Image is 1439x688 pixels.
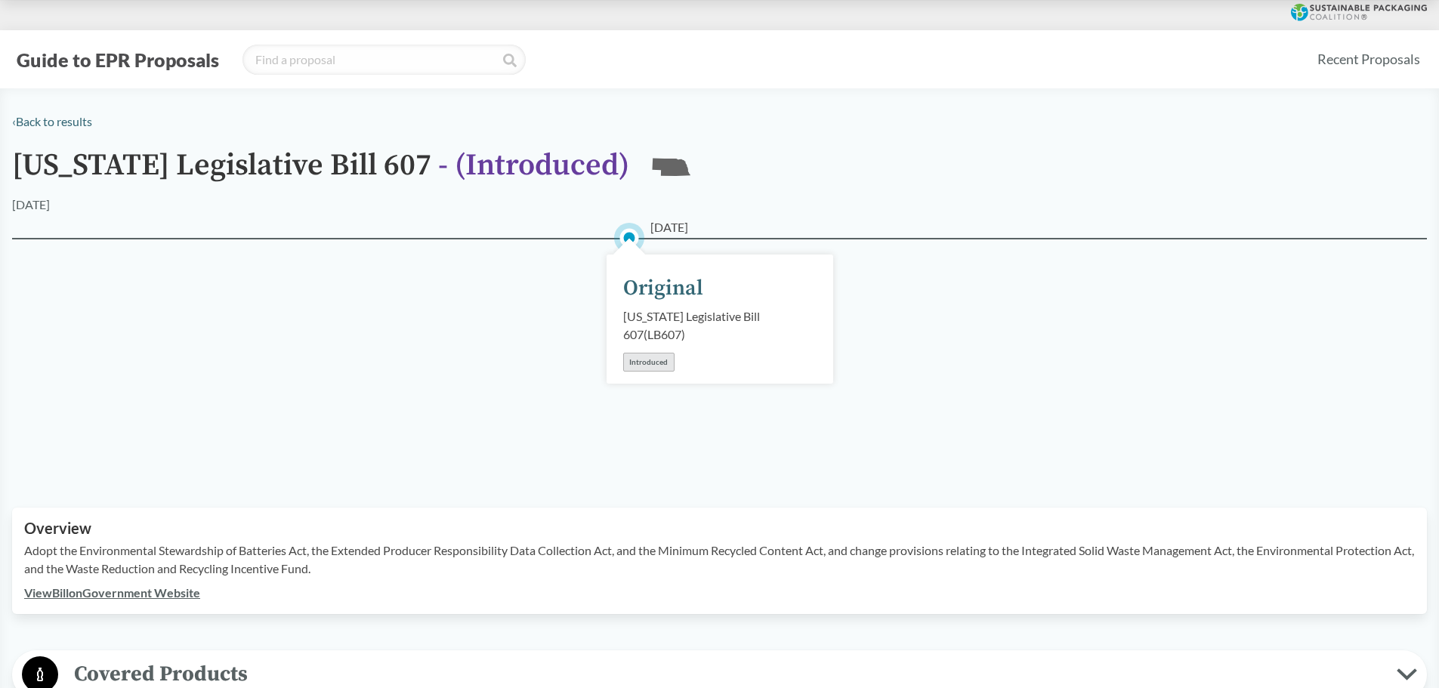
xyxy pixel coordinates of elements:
[12,196,50,214] div: [DATE]
[12,114,92,128] a: ‹Back to results
[623,307,817,344] div: [US_STATE] Legislative Bill 607 ( LB607 )
[623,353,675,372] div: Introduced
[12,149,629,196] h1: [US_STATE] Legislative Bill 607
[650,218,688,236] span: [DATE]
[24,520,1415,537] h2: Overview
[242,45,526,75] input: Find a proposal
[438,147,629,184] span: - ( Introduced )
[623,273,703,304] div: Original
[24,585,200,600] a: ViewBillonGovernment Website
[1311,42,1427,76] a: Recent Proposals
[24,541,1415,578] p: Adopt the Environmental Stewardship of Batteries Act, the Extended Producer Responsibility Data C...
[12,48,224,72] button: Guide to EPR Proposals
